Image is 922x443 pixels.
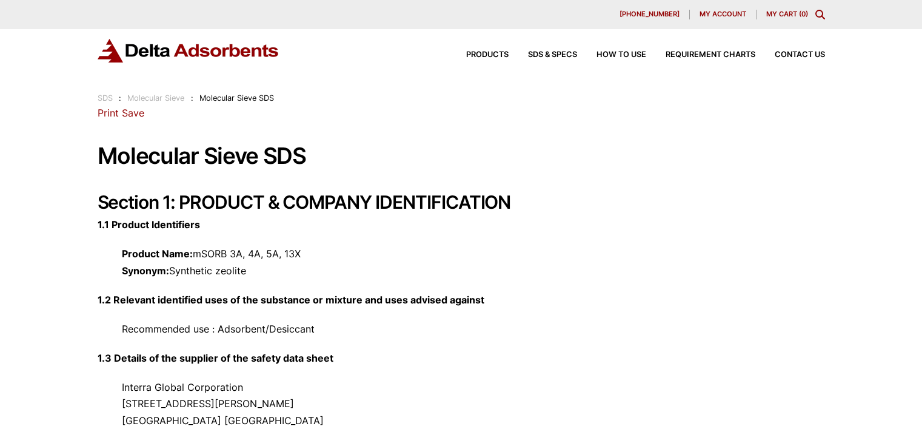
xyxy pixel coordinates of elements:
[199,93,274,103] span: Molecular Sieve SDS
[98,321,825,337] p: Recommended use : Adsorbent/Desiccant
[596,51,646,59] span: How to Use
[466,51,509,59] span: Products
[700,11,746,18] span: My account
[775,51,825,59] span: Contact Us
[620,11,680,18] span: [PHONE_NUMBER]
[646,51,755,59] a: Requirement Charts
[610,10,690,19] a: [PHONE_NUMBER]
[98,144,825,169] h1: Molecular Sieve SDS
[191,93,193,103] span: :
[755,51,825,59] a: Contact Us
[98,352,333,364] strong: 1.3 Details of the supplier of the safety data sheet
[98,107,119,119] a: Print
[509,51,577,59] a: SDS & SPECS
[98,294,484,306] strong: 1.2 Relevant identified uses of the substance or mixture and uses advised against
[528,51,577,59] span: SDS & SPECS
[119,93,121,103] span: :
[98,93,113,103] a: SDS
[690,10,757,19] a: My account
[98,379,825,429] p: Interra Global Corporation [STREET_ADDRESS][PERSON_NAME] [GEOGRAPHIC_DATA] [GEOGRAPHIC_DATA]
[98,218,200,231] strong: 1.1 Product Identifiers
[122,107,144,119] a: Save
[98,246,825,279] p: mSORB 3A, 4A, 5A, 13X Synthetic zeolite
[447,51,509,59] a: Products
[122,248,193,260] strong: Product Name:
[815,10,825,19] div: Toggle Modal Content
[98,191,825,213] h2: Section 1: PRODUCT & COMPANY IDENTIFICATION
[766,10,808,18] a: My Cart (0)
[122,265,169,277] strong: Synonym:
[127,93,184,103] a: Molecular Sieve
[98,39,279,63] img: Delta Adsorbents
[666,51,755,59] span: Requirement Charts
[577,51,646,59] a: How to Use
[801,10,806,18] span: 0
